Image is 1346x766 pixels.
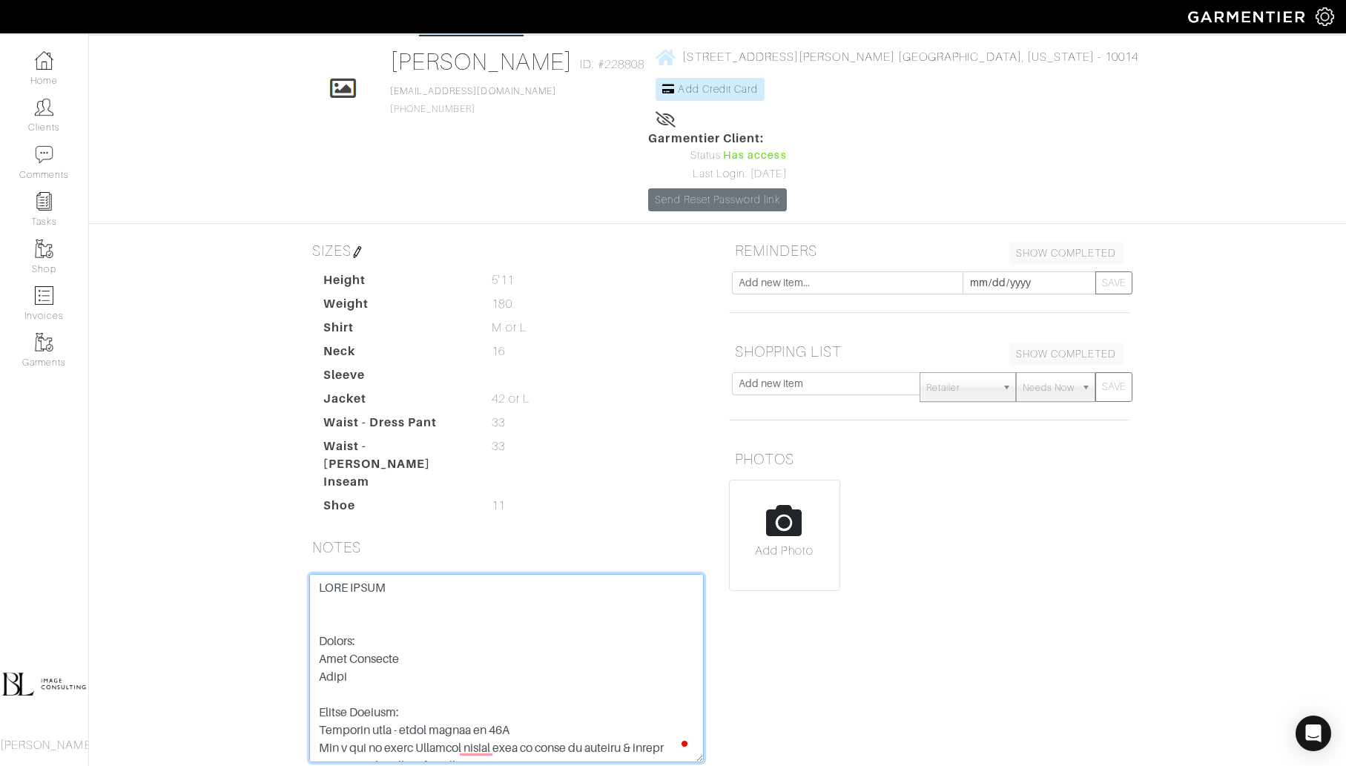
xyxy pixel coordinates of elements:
[729,236,1129,265] h5: REMINDERS
[35,240,53,258] img: garments-icon-b7da505a4dc4fd61783c78ac3ca0ef83fa9d6f193b1c9dc38574b1d14d53ca28.png
[312,343,481,366] dt: Neck
[35,192,53,211] img: reminder-icon-8004d30b9f0a5d33ae49ab947aed9ed385cf756f9e5892f1edd6e32f2345188e.png
[312,390,481,414] dt: Jacket
[492,497,505,515] span: 11
[648,166,786,182] div: Last Login: [DATE]
[1316,7,1334,26] img: gear-icon-white-bd11855cb880d31180b6d7d6211b90ccbf57a29d726f0c71d8c61bd08dd39cc2.png
[35,286,53,305] img: orders-icon-0abe47150d42831381b5fb84f609e132dff9fe21cb692f30cb5eec754e2cba89.png
[1095,271,1132,294] button: SAVE
[682,50,1138,64] span: [STREET_ADDRESS][PERSON_NAME] [GEOGRAPHIC_DATA], [US_STATE] - 10014
[648,130,786,148] span: Garmentier Client:
[312,271,481,295] dt: Height
[492,438,505,455] span: 33
[306,236,707,265] h5: SIZES
[492,319,527,337] span: M or L
[312,366,481,390] dt: Sleeve
[1023,373,1075,403] span: Needs Now
[390,86,556,114] span: [PHONE_NUMBER]
[492,414,505,432] span: 33
[1009,343,1124,366] a: SHOW COMPLETED
[926,373,996,403] span: Retailer
[1181,4,1316,30] img: garmentier-logo-header-white-b43fb05a5012e4ada735d5af1a66efaba907eab6374d6393d1fbf88cb4ef424d.png
[1009,242,1124,265] a: SHOW COMPLETED
[312,438,481,473] dt: Waist - [PERSON_NAME]
[492,295,512,313] span: 180
[492,343,505,360] span: 16
[1095,372,1132,402] button: SAVE
[312,497,481,521] dt: Shoe
[648,188,786,211] a: Send Reset Password link
[492,390,530,408] span: 42 or L
[729,337,1129,366] h5: SHOPPING LIST
[732,372,921,395] input: Add new item
[312,319,481,343] dt: Shirt
[35,333,53,351] img: garments-icon-b7da505a4dc4fd61783c78ac3ca0ef83fa9d6f193b1c9dc38574b1d14d53ca28.png
[312,473,481,497] dt: Inseam
[723,148,787,164] span: Has access
[656,78,765,101] a: Add Credit Card
[1296,716,1331,751] div: Open Intercom Messenger
[35,51,53,70] img: dashboard-icon-dbcd8f5a0b271acd01030246c82b418ddd0df26cd7fceb0bd07c9910d44c42f6.png
[312,414,481,438] dt: Waist - Dress Pant
[35,145,53,164] img: comment-icon-a0a6a9ef722e966f86d9cbdc48e553b5cf19dbc54f86b18d962a5391bc8f6eb6.png
[352,246,363,258] img: pen-cf24a1663064a2ec1b9c1bd2387e9de7a2fa800b781884d57f21acf72779bad2.png
[35,98,53,116] img: clients-icon-6bae9207a08558b7cb47a8932f037763ab4055f8c8b6bfacd5dc20c3e0201464.png
[492,271,513,289] span: 5'11
[648,148,786,164] div: Status:
[390,48,573,75] a: [PERSON_NAME]
[732,271,963,294] input: Add new item...
[678,83,758,95] span: Add Credit Card
[656,47,1138,66] a: [STREET_ADDRESS][PERSON_NAME] [GEOGRAPHIC_DATA], [US_STATE] - 10014
[306,532,707,562] h5: NOTES
[729,444,1129,474] h5: PHOTOS
[390,86,556,96] a: [EMAIL_ADDRESS][DOMAIN_NAME]
[312,295,481,319] dt: Weight
[309,574,704,762] textarea: To enrich screen reader interactions, please activate Accessibility in Grammarly extension settings
[580,56,644,73] span: ID: #228808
